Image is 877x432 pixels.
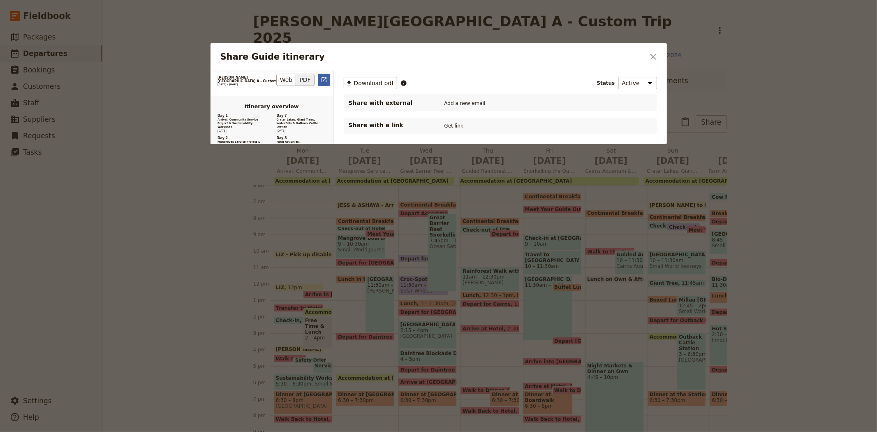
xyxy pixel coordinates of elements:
button: Web [276,74,296,86]
span: Status [597,80,615,86]
button: Add a new email [442,99,488,108]
span: [DATE] [218,129,266,132]
span: Share with external [349,99,431,107]
span: Arrival, Community Service Project & Sustainability Workshop [218,118,266,129]
button: Get link [442,121,465,130]
button: Close dialog [646,50,660,64]
span: Day 1 [218,114,266,118]
span: [DATE] [276,129,325,132]
h2: Itinerary overview [218,103,326,109]
span: Farm Activities, [GEOGRAPHIC_DATA] Hike, Bio-Dynamic Dairy Farm & [GEOGRAPHIC_DATA] [276,140,325,155]
span: Crater Lakes, Giant Trees, Waterfalls & Outback Cattle Station [276,118,325,129]
span: Mangroves Service Project & [GEOGRAPHIC_DATA] [218,140,266,147]
select: Status [618,77,657,89]
button: Open full preview [318,74,330,86]
span: Download pdf [354,79,394,87]
span: Day 7 [276,114,325,118]
button: ​Download pdf [344,77,398,89]
h2: Share Guide itinerary [220,51,645,63]
button: PDF [296,74,314,86]
span: Day 2 [218,136,266,140]
span: Day 8 [276,136,325,140]
p: Share with a link [349,121,431,129]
